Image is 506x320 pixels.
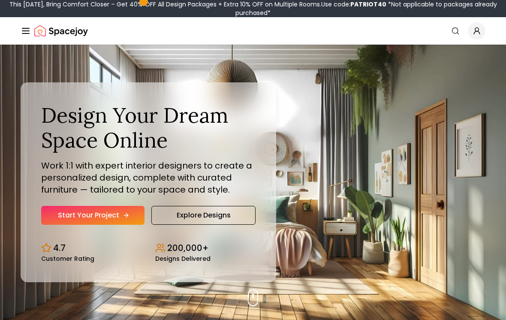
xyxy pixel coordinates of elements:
p: 200,000+ [167,242,208,254]
p: 4.7 [53,242,66,254]
nav: Global [21,17,485,45]
small: Designs Delivered [155,256,211,262]
a: Explore Designs [151,206,256,225]
a: Start Your Project [41,206,145,225]
small: Customer Rating [41,256,94,262]
img: Spacejoy Logo [34,22,88,39]
h1: Design Your Dream Space Online [41,103,256,152]
div: Design stats [41,235,256,262]
p: Work 1:1 with expert interior designers to create a personalized design, complete with curated fu... [41,160,256,196]
a: Spacejoy [34,22,88,39]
